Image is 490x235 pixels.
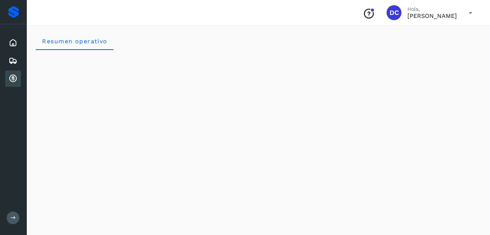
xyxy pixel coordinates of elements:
[407,12,457,19] p: DORIS CARDENAS PEREA
[5,53,21,69] div: Embarques
[407,6,457,12] p: Hola,
[42,38,108,45] span: Resumen operativo
[5,35,21,51] div: Inicio
[5,70,21,87] div: Cuentas por cobrar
